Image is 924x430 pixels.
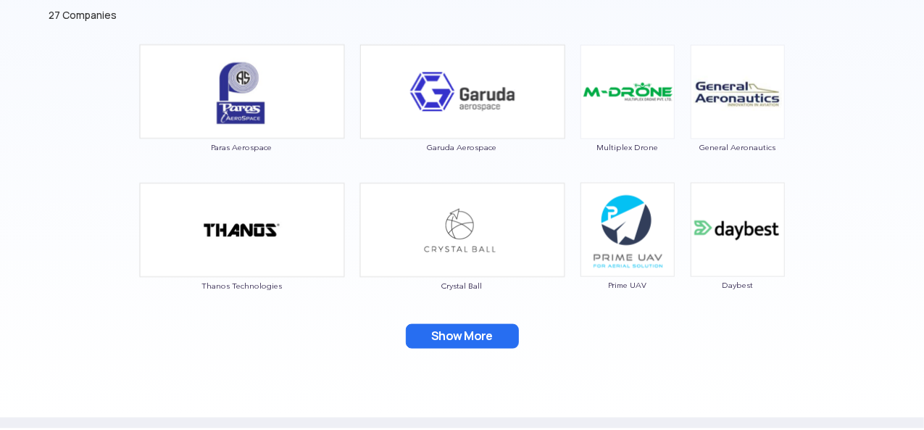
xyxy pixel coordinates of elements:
[691,45,785,139] img: ic_general.png
[139,44,345,139] img: ic_paras_double.png
[580,183,675,277] img: ic_primeuav.png
[139,281,345,290] span: Thanos Technologies
[139,84,345,152] a: Paras Aerospace
[690,281,786,289] span: Daybest
[580,223,675,289] a: Prime UAV
[580,84,675,151] a: Multiplex Drone
[49,8,875,22] div: 27 Companies
[359,84,565,152] a: Garuda Aerospace
[690,223,786,289] a: Daybest
[690,84,786,151] a: General Aeronautics
[406,324,519,349] button: Show More
[359,143,565,152] span: Garuda Aerospace
[690,143,786,152] span: General Aeronautics
[139,143,345,152] span: Paras Aerospace
[359,281,565,290] span: Crystal Ball
[359,44,565,139] img: ic_garuda_eco.png
[359,223,565,290] a: Crystal Ball
[580,143,675,152] span: Multiplex Drone
[580,45,675,139] img: ic_multiplex.png
[580,281,675,289] span: Prime UAV
[691,183,785,277] img: ic_daybest.png
[359,183,565,278] img: ic_crystalball_double.png
[139,183,345,278] img: ic_thanos_double.png
[139,223,345,290] a: Thanos Technologies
